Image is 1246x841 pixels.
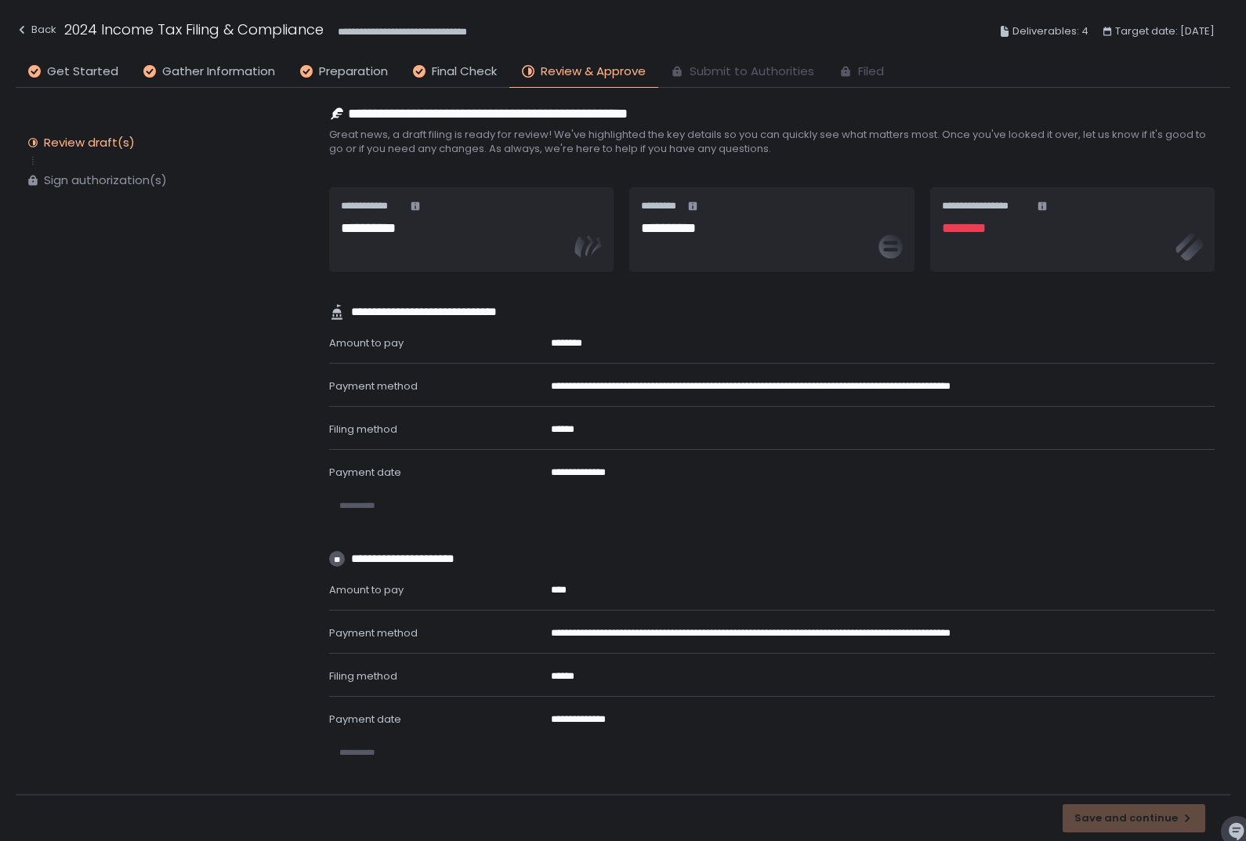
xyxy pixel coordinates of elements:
span: Payment method [329,379,418,393]
span: Payment date [329,712,401,727]
span: Deliverables: 4 [1012,22,1088,41]
h1: 2024 Income Tax Filing & Compliance [64,19,324,40]
span: Preparation [319,63,388,81]
span: Submit to Authorities [690,63,814,81]
span: Amount to pay [329,335,404,350]
span: Get Started [47,63,118,81]
span: Payment date [329,465,401,480]
span: Filing method [329,669,397,683]
span: Review & Approve [541,63,646,81]
div: Back [16,20,56,39]
button: Back [16,19,56,45]
span: Payment method [329,625,418,640]
span: Filed [858,63,884,81]
span: Gather Information [162,63,275,81]
div: Sign authorization(s) [44,172,167,188]
div: Review draft(s) [44,135,135,150]
span: Great news, a draft filing is ready for review! We've highlighted the key details so you can quic... [329,128,1215,156]
span: Final Check [432,63,497,81]
span: Target date: [DATE] [1115,22,1215,41]
span: Amount to pay [329,582,404,597]
span: Filing method [329,422,397,437]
